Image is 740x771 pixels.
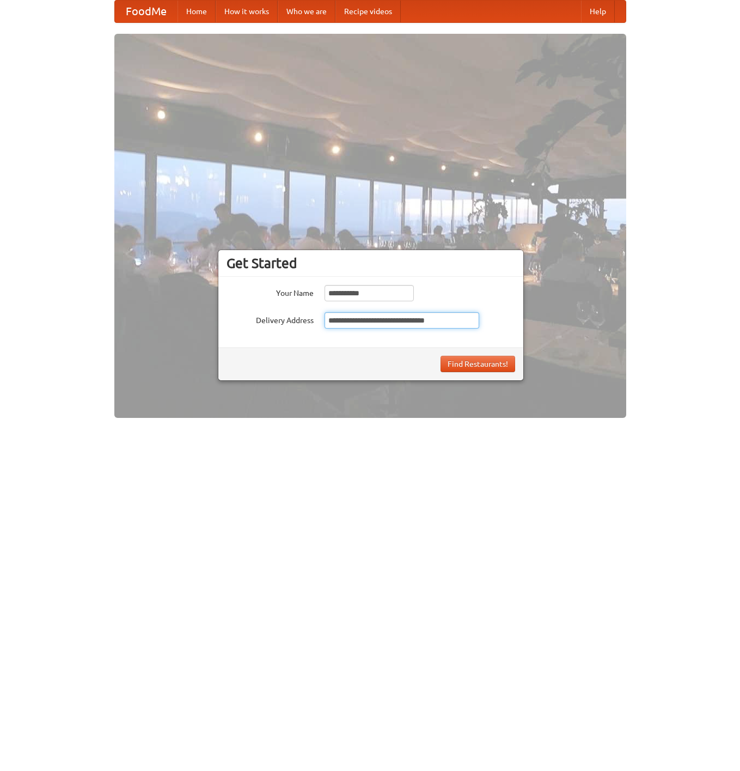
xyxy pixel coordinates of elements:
a: Who we are [278,1,335,22]
a: How it works [216,1,278,22]
a: FoodMe [115,1,178,22]
button: Find Restaurants! [441,356,515,372]
a: Recipe videos [335,1,401,22]
a: Home [178,1,216,22]
label: Your Name [227,285,314,299]
label: Delivery Address [227,312,314,326]
h3: Get Started [227,255,515,271]
a: Help [581,1,615,22]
